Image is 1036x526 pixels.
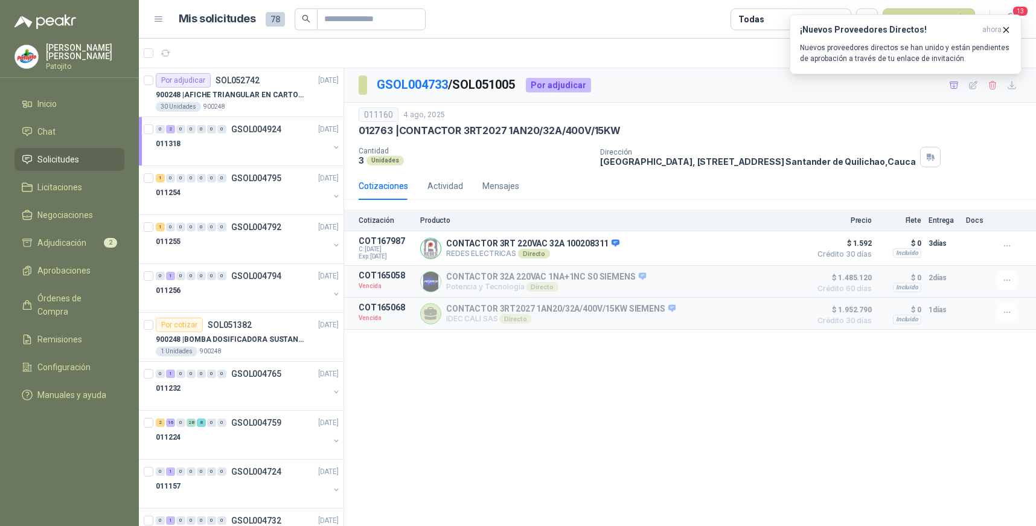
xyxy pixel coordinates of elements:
p: [DATE] [318,368,339,380]
span: Configuración [37,361,91,374]
div: 0 [176,125,185,133]
button: 13 [1000,8,1022,30]
p: 900248 [203,102,225,112]
div: 0 [166,223,175,231]
div: 0 [187,174,196,182]
div: 0 [207,419,216,427]
p: Vencida [359,312,413,324]
p: Potencia y Tecnología [446,282,646,292]
div: Incluido [893,283,921,292]
a: Manuales y ayuda [14,383,124,406]
div: 0 [176,272,185,280]
p: 011254 [156,187,181,199]
a: Adjudicación2 [14,231,124,254]
img: Company Logo [15,45,38,68]
p: COT165068 [359,303,413,312]
p: 900248 [200,347,222,356]
p: [DATE] [318,222,339,233]
p: $ 0 [879,303,921,317]
p: 3 días [929,236,959,251]
p: CONTACTOR 3RT 220VAC 32A 100208311 [446,239,619,249]
div: 0 [217,223,226,231]
div: 0 [187,370,196,378]
p: GSOL004765 [231,370,281,378]
div: 0 [207,223,216,231]
span: Remisiones [37,333,82,346]
p: Cantidad [359,147,590,155]
p: GSOL004732 [231,516,281,525]
p: 011232 [156,383,181,394]
div: Por adjudicar [526,78,591,92]
a: Por cotizarSOL051382[DATE] 900248 |BOMBA DOSIFICADORA SUSTANCIAS QUIMICAS1 Unidades900248 [139,313,344,362]
p: 900248 | BOMBA DOSIFICADORA SUSTANCIAS QUIMICAS [156,334,306,345]
p: Docs [966,216,990,225]
span: C: [DATE] [359,246,413,253]
div: 30 Unidades [156,102,201,112]
span: Crédito 30 días [811,251,872,258]
p: 4 ago, 2025 [403,109,445,121]
span: Inicio [37,97,57,111]
span: Adjudicación [37,236,86,249]
p: GSOL004759 [231,419,281,427]
button: ¡Nuevos Proveedores Directos!ahora Nuevos proveedores directos se han unido y están pendientes de... [790,14,1022,74]
div: 16 [166,419,175,427]
span: Chat [37,125,56,138]
p: [DATE] [318,271,339,282]
p: [DATE] [318,173,339,184]
div: 0 [187,125,196,133]
p: CONTACTOR 3RT2027 1AN20/32A/400V/15KW SIEMENS [446,304,676,315]
span: $ 1.952.790 [811,303,872,317]
a: Remisiones [14,328,124,351]
a: Aprobaciones [14,259,124,282]
div: 0 [176,467,185,476]
span: ahora [982,25,1002,35]
span: Licitaciones [37,181,82,194]
div: 0 [207,467,216,476]
span: Exp: [DATE] [359,253,413,260]
p: [DATE] [318,75,339,86]
p: $ 0 [879,236,921,251]
p: [DATE] [318,124,339,135]
a: GSOL004733 [377,77,448,92]
p: SOL052742 [216,76,260,85]
p: GSOL004792 [231,223,281,231]
div: 1 Unidades [156,347,197,356]
div: 0 [207,272,216,280]
img: Logo peakr [14,14,76,29]
div: 0 [207,174,216,182]
div: 0 [176,174,185,182]
span: Crédito 60 días [811,285,872,292]
a: 0 1 0 0 0 0 0 GSOL004765[DATE] 011232 [156,367,341,405]
div: 0 [156,467,165,476]
span: Órdenes de Compra [37,292,113,318]
a: 2 16 0 28 8 0 0 GSOL004759[DATE] 011224 [156,415,341,454]
span: Manuales y ayuda [37,388,106,402]
div: 0 [197,174,206,182]
div: Por cotizar [156,318,203,332]
p: 1 días [929,303,959,317]
p: Flete [879,216,921,225]
div: 1 [166,467,175,476]
span: Aprobaciones [37,264,91,277]
div: 011160 [359,107,398,122]
p: 011318 [156,138,181,150]
div: 1 [156,223,165,231]
div: Cotizaciones [359,179,408,193]
div: 0 [197,370,206,378]
div: Unidades [366,156,404,165]
p: CONTACTOR 32A 220VAC 1NA+1NC S0 SIEMENS [446,272,646,283]
p: [DATE] [318,466,339,478]
p: $ 0 [879,271,921,285]
a: Negociaciones [14,204,124,226]
span: $ 1.485.120 [811,271,872,285]
div: 0 [156,125,165,133]
img: Company Logo [421,272,441,292]
div: 0 [187,223,196,231]
a: Licitaciones [14,176,124,199]
p: Precio [811,216,872,225]
p: GSOL004794 [231,272,281,280]
span: 78 [266,12,285,27]
div: Por adjudicar [156,73,211,88]
div: 0 [156,370,165,378]
p: IDEC CALI SAS [446,314,676,324]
